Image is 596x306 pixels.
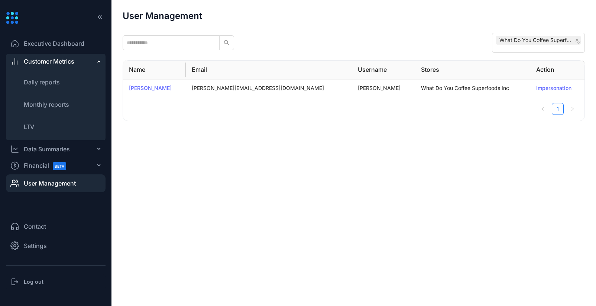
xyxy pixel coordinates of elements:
span: right [570,107,575,111]
span: left [541,107,545,111]
button: right [567,103,579,115]
th: Email [186,61,352,79]
span: User Management [24,179,76,188]
span: Customer Metrics [24,57,74,66]
span: search [224,40,230,46]
a: Impersonation [536,85,571,91]
span: What Do You Coffee Superfoods Inc [499,36,574,44]
span: BETA [53,162,66,170]
button: left [537,103,549,115]
td: [PERSON_NAME] [352,80,415,97]
th: Action [530,61,584,79]
li: 1 [552,103,564,115]
span: LTV [24,123,34,131]
li: Previous Page [537,103,549,115]
td: What Do You Coffee Superfoods Inc [415,80,530,97]
h1: User Management [123,11,202,21]
a: 1 [552,103,563,115]
li: Next Page [567,103,579,115]
span: Settings [24,241,47,250]
span: close [575,38,579,42]
span: Financial [24,157,73,174]
h3: Log out [24,278,43,286]
span: Contact [24,222,46,231]
th: Name [123,61,186,79]
a: [PERSON_NAME] [129,85,172,91]
td: [PERSON_NAME][EMAIL_ADDRESS][DOMAIN_NAME] [186,80,352,97]
span: Monthly reports [24,101,69,108]
span: Executive Dashboard [24,39,84,48]
span: Daily reports [24,78,60,86]
div: Data Summaries [24,145,70,154]
span: What Do You Coffee Superfoods Inc [496,36,581,45]
th: Stores [415,61,530,79]
th: Username [352,61,415,79]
